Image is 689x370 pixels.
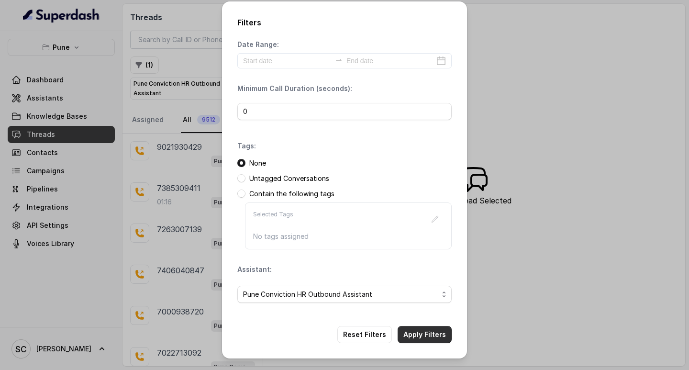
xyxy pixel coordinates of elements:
button: Apply Filters [398,326,452,343]
span: swap-right [335,56,343,64]
p: Selected Tags [253,211,293,228]
input: Start date [243,56,331,66]
span: Pune Conviction HR Outbound Assistant [243,289,438,300]
p: No tags assigned [253,232,444,241]
p: Tags: [237,141,256,151]
p: None [249,158,266,168]
p: Contain the following tags [249,189,334,199]
p: Date Range: [237,40,279,49]
p: Minimum Call Duration (seconds): [237,84,352,93]
span: to [335,56,343,64]
input: End date [346,56,434,66]
p: Assistant: [237,265,272,274]
button: Pune Conviction HR Outbound Assistant [237,286,452,303]
button: Reset Filters [337,326,392,343]
p: Untagged Conversations [249,174,329,183]
h2: Filters [237,17,452,28]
